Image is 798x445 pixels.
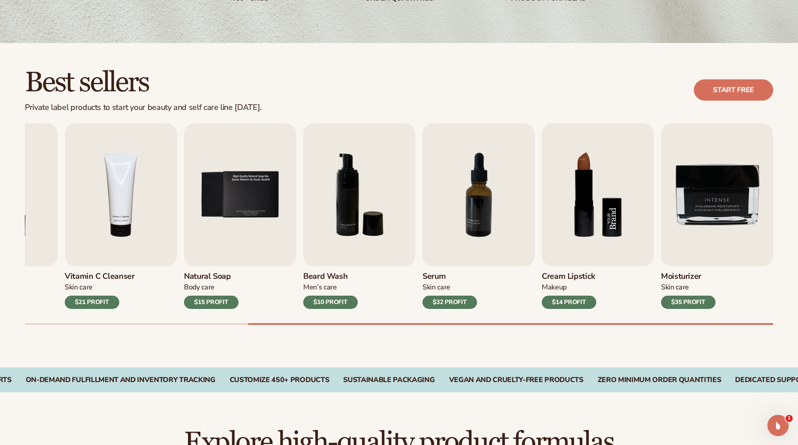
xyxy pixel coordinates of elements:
a: 5 / 9 [184,123,296,309]
h3: Cream Lipstick [542,272,596,281]
h3: Serum [422,272,477,281]
a: Start free [694,79,773,101]
div: Private label products to start your beauty and self care line [DATE]. [25,103,262,113]
a: 9 / 9 [661,123,773,309]
div: $15 PROFIT [184,296,239,309]
a: 7 / 9 [422,123,535,309]
div: CUSTOMIZE 450+ PRODUCTS [230,376,329,384]
a: 4 / 9 [65,123,177,309]
div: Skin Care [661,283,716,292]
a: 6 / 9 [303,123,415,309]
a: 8 / 9 [542,123,654,309]
div: ZERO MINIMUM ORDER QUANTITIES [598,376,721,384]
div: $21 PROFIT [65,296,119,309]
iframe: Intercom live chat [767,415,789,436]
h3: Beard Wash [303,272,358,281]
span: 1 [786,415,793,422]
div: Men’s Care [303,283,358,292]
img: Shopify Image 9 [542,123,654,266]
div: SUSTAINABLE PACKAGING [343,376,434,384]
div: Makeup [542,283,596,292]
div: $14 PROFIT [542,296,596,309]
h3: Vitamin C Cleanser [65,272,135,281]
div: $32 PROFIT [422,296,477,309]
h3: Natural Soap [184,272,239,281]
div: On-Demand Fulfillment and Inventory Tracking [26,376,215,384]
div: Skin Care [65,283,135,292]
div: VEGAN AND CRUELTY-FREE PRODUCTS [449,376,583,384]
div: $10 PROFIT [303,296,358,309]
div: Skin Care [422,283,477,292]
div: $35 PROFIT [661,296,716,309]
div: Body Care [184,283,239,292]
h3: Moisturizer [661,272,716,281]
h2: Best sellers [25,68,262,98]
